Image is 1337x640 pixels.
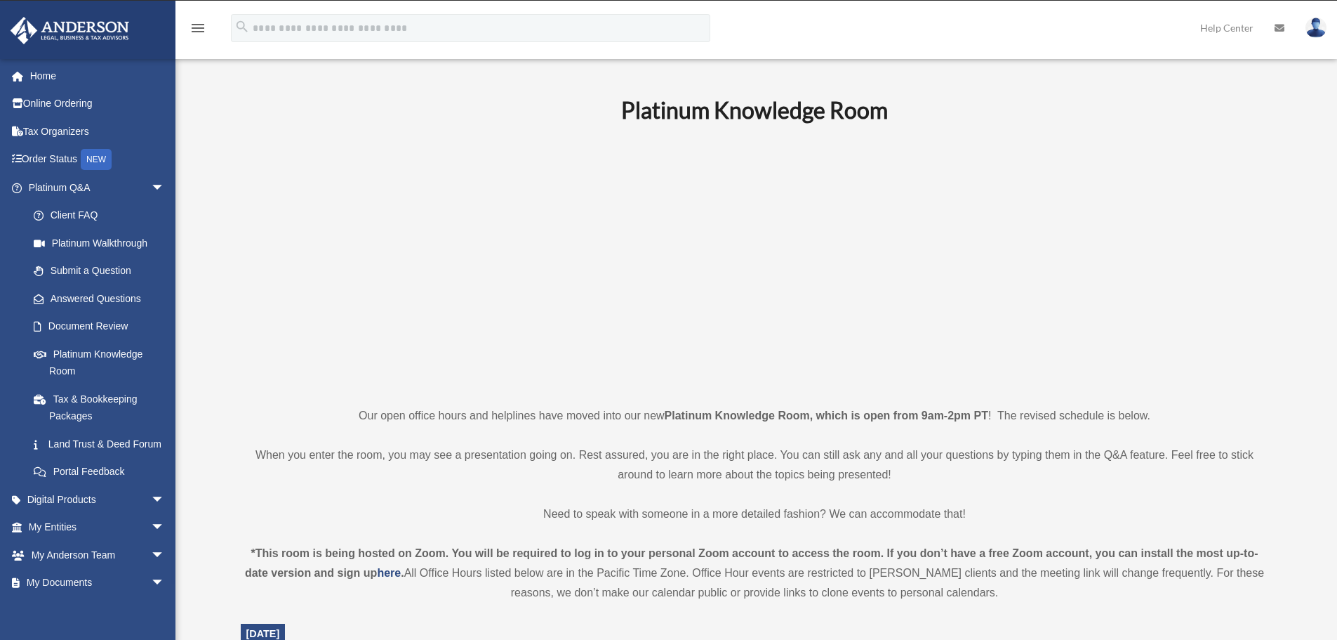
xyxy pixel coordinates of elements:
[234,19,250,34] i: search
[151,174,179,202] span: arrow_drop_down
[241,544,1269,603] div: All Office Hours listed below are in the Pacific Time Zone. Office Hour events are restricted to ...
[1305,18,1326,38] img: User Pic
[20,257,186,285] a: Submit a Question
[20,229,186,257] a: Platinum Walkthrough
[246,628,280,639] span: [DATE]
[20,385,186,430] a: Tax & Bookkeeping Packages
[151,514,179,542] span: arrow_drop_down
[20,458,186,486] a: Portal Feedback
[665,410,988,422] strong: Platinum Knowledge Room, which is open from 9am-2pm PT
[20,430,186,458] a: Land Trust & Deed Forum
[151,485,179,514] span: arrow_drop_down
[241,445,1269,485] p: When you enter the room, you may see a presentation going on. Rest assured, you are in the right ...
[544,143,965,380] iframe: 231110_Toby_KnowledgeRoom
[20,285,186,313] a: Answered Questions
[10,117,186,145] a: Tax Organizers
[10,485,186,514] a: Digital Productsarrow_drop_down
[621,96,888,124] b: Platinum Knowledge Room
[20,313,186,341] a: Document Review
[10,569,186,597] a: My Documentsarrow_drop_down
[10,90,186,118] a: Online Ordering
[151,569,179,598] span: arrow_drop_down
[241,504,1269,524] p: Need to speak with someone in a more detailed fashion? We can accommodate that!
[401,567,404,579] strong: .
[151,541,179,570] span: arrow_drop_down
[6,17,133,44] img: Anderson Advisors Platinum Portal
[189,25,206,37] a: menu
[20,202,186,230] a: Client FAQ
[10,514,186,542] a: My Entitiesarrow_drop_down
[241,406,1269,426] p: Our open office hours and helplines have moved into our new ! The revised schedule is below.
[377,567,401,579] a: here
[20,340,179,385] a: Platinum Knowledge Room
[10,174,186,202] a: Platinum Q&Aarrow_drop_down
[189,20,206,37] i: menu
[245,547,1258,579] strong: *This room is being hosted on Zoom. You will be required to log in to your personal Zoom account ...
[81,149,112,170] div: NEW
[10,541,186,569] a: My Anderson Teamarrow_drop_down
[10,145,186,174] a: Order StatusNEW
[10,62,186,90] a: Home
